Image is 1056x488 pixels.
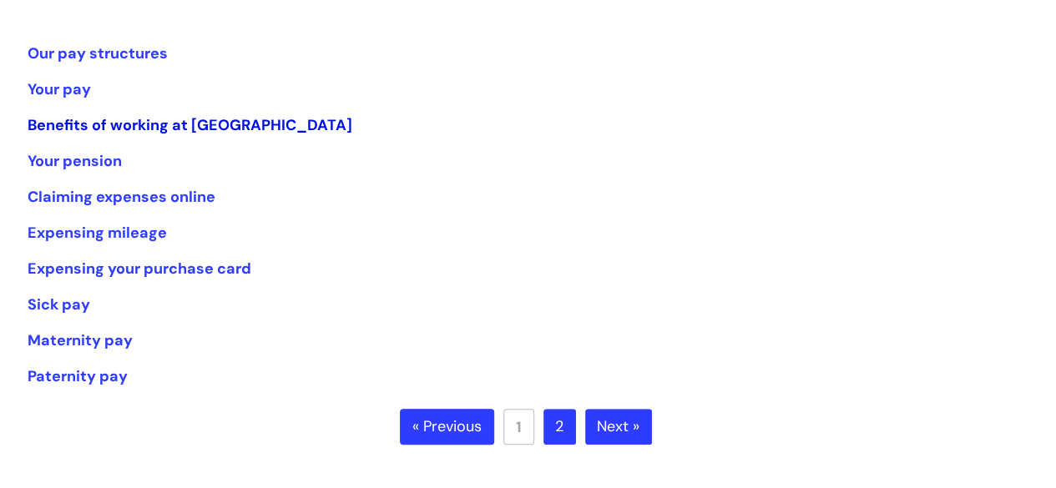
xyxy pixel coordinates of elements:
[28,79,91,99] a: Your pay
[28,43,168,63] a: Our pay structures
[28,223,167,243] a: Expensing mileage
[503,409,534,445] a: 1
[28,330,133,350] a: Maternity pay
[28,151,122,171] a: Your pension
[28,259,251,279] a: Expensing your purchase card
[585,409,652,445] a: Next »
[400,409,494,445] a: « Previous
[28,187,215,207] a: Claiming expenses online
[28,366,128,386] a: Paternity pay
[28,294,90,314] a: Sick pay
[28,115,352,135] a: Benefits of working at [GEOGRAPHIC_DATA]
[543,409,576,445] a: 2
